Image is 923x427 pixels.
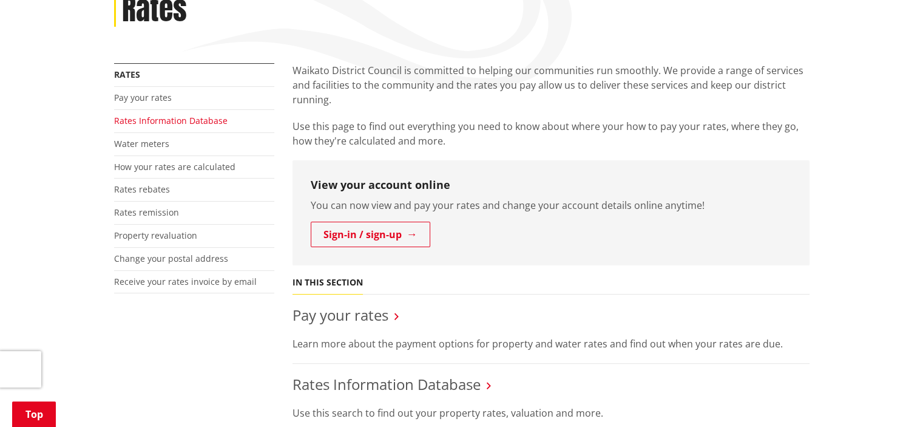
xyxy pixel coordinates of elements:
[292,374,481,394] a: Rates Information Database
[114,92,172,103] a: Pay your rates
[114,183,170,195] a: Rates rebates
[867,376,911,420] iframe: Messenger Launcher
[292,305,388,325] a: Pay your rates
[114,69,140,80] a: Rates
[114,253,228,264] a: Change your postal address
[311,179,791,192] h3: View your account online
[292,278,363,288] h5: In this section
[292,336,810,351] p: Learn more about the payment options for property and water rates and find out when your rates ar...
[311,198,791,213] p: You can now view and pay your rates and change your account details online anytime!
[292,63,810,107] p: Waikato District Council is committed to helping our communities run smoothly. We provide a range...
[311,222,430,247] a: Sign-in / sign-up
[114,115,228,126] a: Rates Information Database
[292,119,810,148] p: Use this page to find out everything you need to know about where your how to pay your rates, whe...
[12,401,56,427] a: Top
[114,161,235,173] a: How your rates are calculated
[114,207,179,218] a: Rates remission
[292,406,810,420] p: Use this search to find out your property rates, valuation and more.
[114,276,257,287] a: Receive your rates invoice by email
[114,138,169,149] a: Water meters
[114,230,197,241] a: Property revaluation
